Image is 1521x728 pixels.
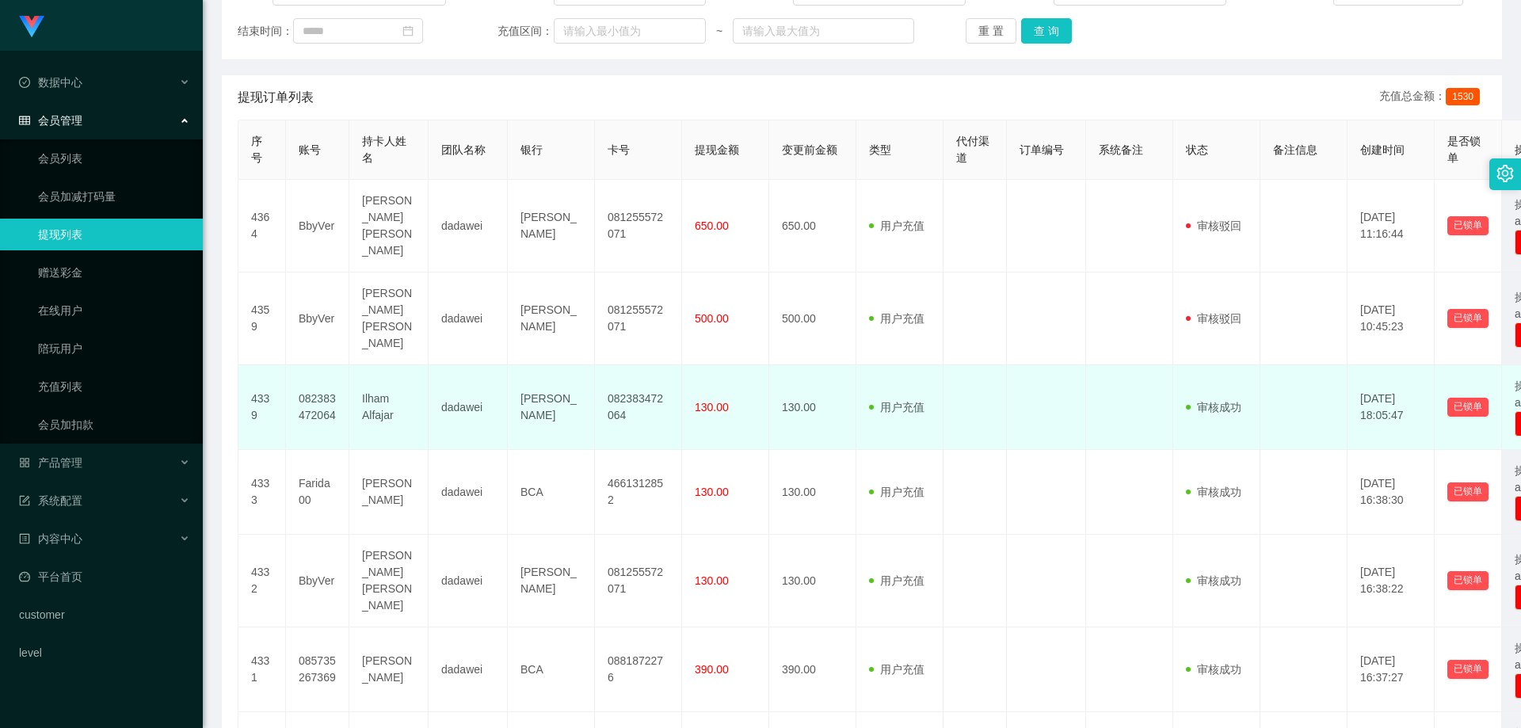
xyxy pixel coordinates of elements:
[286,450,349,535] td: Farida00
[769,180,856,273] td: 650.00
[1186,143,1208,156] span: 状态
[19,456,82,469] span: 产品管理
[966,18,1016,44] button: 重 置
[508,180,595,273] td: [PERSON_NAME]
[1348,535,1435,627] td: [DATE] 16:38:22
[238,627,286,712] td: 4331
[238,450,286,535] td: 4333
[1020,143,1064,156] span: 订单编号
[695,574,729,587] span: 130.00
[429,535,508,627] td: dadawei
[608,143,630,156] span: 卡号
[733,18,913,44] input: 请输入最大值为
[349,180,429,273] td: [PERSON_NAME] [PERSON_NAME]
[1447,135,1481,164] span: 是否锁单
[362,135,406,164] span: 持卡人姓名
[19,599,190,631] a: customer
[349,273,429,365] td: [PERSON_NAME] [PERSON_NAME]
[19,77,30,88] i: 图标: check-circle-o
[19,561,190,593] a: 图标: dashboard平台首页
[1348,450,1435,535] td: [DATE] 16:38:30
[695,663,729,676] span: 390.00
[869,312,924,325] span: 用户充值
[769,365,856,450] td: 130.00
[1447,309,1489,328] button: 已锁单
[497,23,553,40] span: 充值区间：
[38,143,190,174] a: 会员列表
[286,273,349,365] td: BbyVer
[238,365,286,450] td: 4339
[595,535,682,627] td: 081255572071
[508,535,595,627] td: [PERSON_NAME]
[251,135,262,164] span: 序号
[554,18,706,44] input: 请输入最小值为
[695,143,739,156] span: 提现金额
[238,273,286,365] td: 4359
[1447,216,1489,235] button: 已锁单
[508,450,595,535] td: BCA
[429,180,508,273] td: dadawei
[19,495,30,506] i: 图标: form
[349,450,429,535] td: [PERSON_NAME]
[956,135,989,164] span: 代付渠道
[286,180,349,273] td: BbyVer
[1186,219,1241,232] span: 审核驳回
[595,450,682,535] td: 4661312852
[441,143,486,156] span: 团队名称
[508,365,595,450] td: [PERSON_NAME]
[286,627,349,712] td: 085735267369
[595,627,682,712] td: 0881872276
[1447,398,1489,417] button: 已锁单
[782,143,837,156] span: 变更前金额
[1348,627,1435,712] td: [DATE] 16:37:27
[869,663,924,676] span: 用户充值
[38,409,190,440] a: 会员加扣款
[1021,18,1072,44] button: 查 询
[38,219,190,250] a: 提现列表
[1099,143,1143,156] span: 系统备注
[38,295,190,326] a: 在线用户
[286,365,349,450] td: 082383472064
[19,115,30,126] i: 图标: table
[1186,663,1241,676] span: 审核成功
[38,371,190,402] a: 充值列表
[595,273,682,365] td: 081255572071
[349,365,429,450] td: Ilham Alfajar
[706,23,733,40] span: ~
[238,88,314,107] span: 提现订单列表
[19,532,82,545] span: 内容中心
[429,365,508,450] td: dadawei
[238,180,286,273] td: 4364
[1447,482,1489,501] button: 已锁单
[869,574,924,587] span: 用户充值
[19,16,44,38] img: logo.9652507e.png
[429,450,508,535] td: dadawei
[19,114,82,127] span: 会员管理
[38,257,190,288] a: 赠送彩金
[38,181,190,212] a: 会员加减打码量
[1379,88,1486,107] div: 充值总金额：
[1447,660,1489,679] button: 已锁单
[1447,571,1489,590] button: 已锁单
[1186,574,1241,587] span: 审核成功
[695,312,729,325] span: 500.00
[508,627,595,712] td: BCA
[869,219,924,232] span: 用户充值
[1348,180,1435,273] td: [DATE] 11:16:44
[38,333,190,364] a: 陪玩用户
[349,535,429,627] td: [PERSON_NAME] [PERSON_NAME]
[19,76,82,89] span: 数据中心
[695,486,729,498] span: 130.00
[1273,143,1317,156] span: 备注信息
[402,25,414,36] i: 图标: calendar
[869,486,924,498] span: 用户充值
[238,535,286,627] td: 4332
[520,143,543,156] span: 银行
[1446,88,1480,105] span: 1530
[769,627,856,712] td: 390.00
[695,219,729,232] span: 650.00
[769,535,856,627] td: 130.00
[1348,365,1435,450] td: [DATE] 18:05:47
[1186,486,1241,498] span: 审核成功
[429,627,508,712] td: dadawei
